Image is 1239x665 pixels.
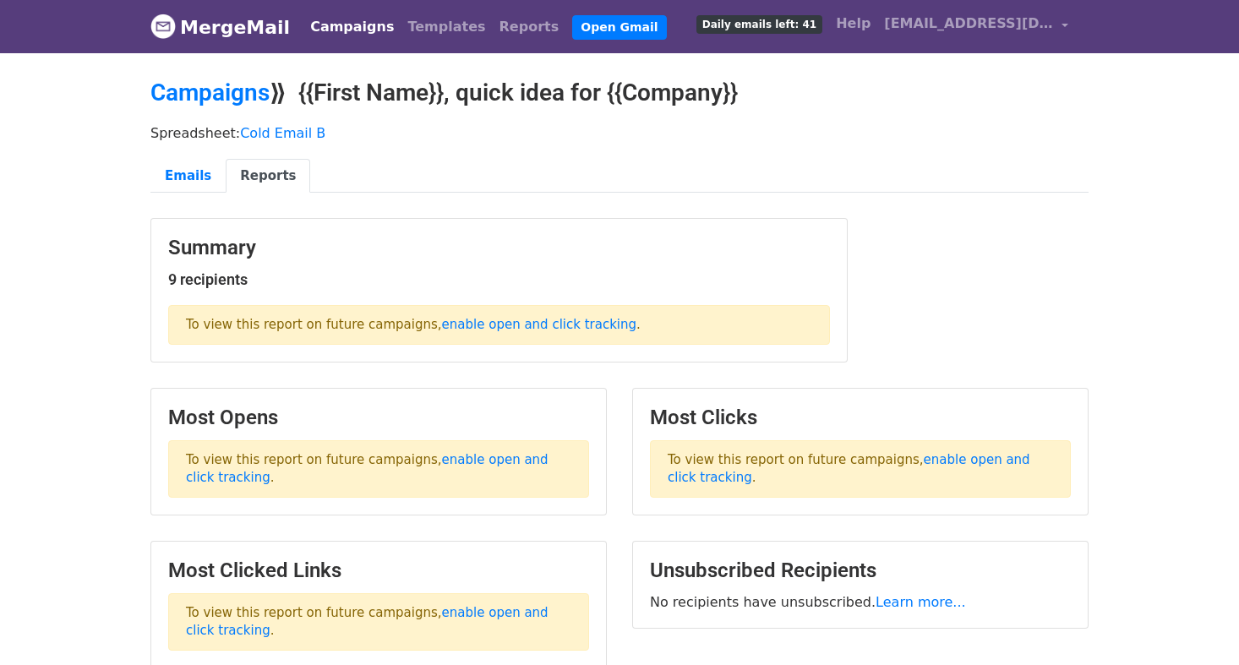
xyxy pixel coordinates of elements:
[493,10,566,44] a: Reports
[650,593,1071,611] p: No recipients have unsubscribed.
[650,440,1071,498] p: To view this report on future campaigns, .
[442,317,636,332] a: enable open and click tracking
[303,10,401,44] a: Campaigns
[150,159,226,194] a: Emails
[150,9,290,45] a: MergeMail
[240,125,325,141] a: Cold Email B
[168,270,830,289] h5: 9 recipients
[186,605,549,638] a: enable open and click tracking
[150,124,1089,142] p: Spreadsheet:
[168,593,589,651] p: To view this report on future campaigns, .
[572,15,666,40] a: Open Gmail
[168,559,589,583] h3: Most Clicked Links
[876,594,966,610] a: Learn more...
[150,79,1089,107] h2: ⟫ {{First Name}}, quick idea for {{Company}}
[401,10,492,44] a: Templates
[829,7,877,41] a: Help
[884,14,1053,34] span: [EMAIL_ADDRESS][DOMAIN_NAME]
[877,7,1075,46] a: [EMAIL_ADDRESS][DOMAIN_NAME]
[696,15,822,34] span: Daily emails left: 41
[150,79,270,106] a: Campaigns
[650,559,1071,583] h3: Unsubscribed Recipients
[168,440,589,498] p: To view this report on future campaigns, .
[690,7,829,41] a: Daily emails left: 41
[150,14,176,39] img: MergeMail logo
[650,406,1071,430] h3: Most Clicks
[168,406,589,430] h3: Most Opens
[186,452,549,485] a: enable open and click tracking
[226,159,310,194] a: Reports
[168,305,830,345] p: To view this report on future campaigns, .
[668,452,1030,485] a: enable open and click tracking
[168,236,830,260] h3: Summary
